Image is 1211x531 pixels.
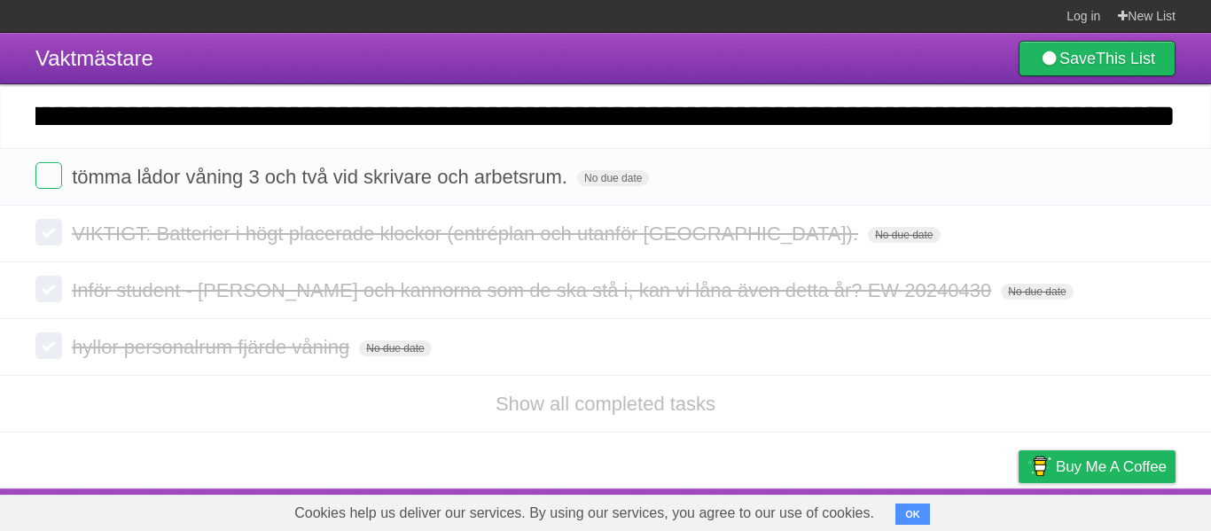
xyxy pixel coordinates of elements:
[35,219,62,246] label: Done
[72,166,572,188] span: tömma lådor våning 3 och två vid skrivare och arbetsrum.
[35,46,153,70] span: Vaktmästare
[1001,284,1073,300] span: No due date
[35,162,62,189] label: Done
[1096,50,1155,67] b: This List
[1064,493,1176,527] a: Suggest a feature
[277,496,892,531] span: Cookies help us deliver our services. By using our services, you agree to our use of cookies.
[996,493,1042,527] a: Privacy
[72,279,996,301] span: Inför student - [PERSON_NAME] och kannorna som de ska stå i, kan vi låna även detta år? EW 20240430
[577,170,649,186] span: No due date
[783,493,820,527] a: About
[359,340,431,356] span: No due date
[841,493,913,527] a: Developers
[935,493,974,527] a: Terms
[72,336,354,358] span: hyllor personalrum fjärde våning
[1019,41,1176,76] a: SaveThis List
[1027,451,1051,481] img: Buy me a coffee
[496,393,715,415] a: Show all completed tasks
[35,276,62,302] label: Done
[35,332,62,359] label: Done
[895,504,930,525] button: OK
[1056,451,1167,482] span: Buy me a coffee
[72,223,863,245] span: VIKTIGT: Batterier i högt placerade klockor (entréplan och utanför [GEOGRAPHIC_DATA]).
[1019,450,1176,483] a: Buy me a coffee
[868,227,940,243] span: No due date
